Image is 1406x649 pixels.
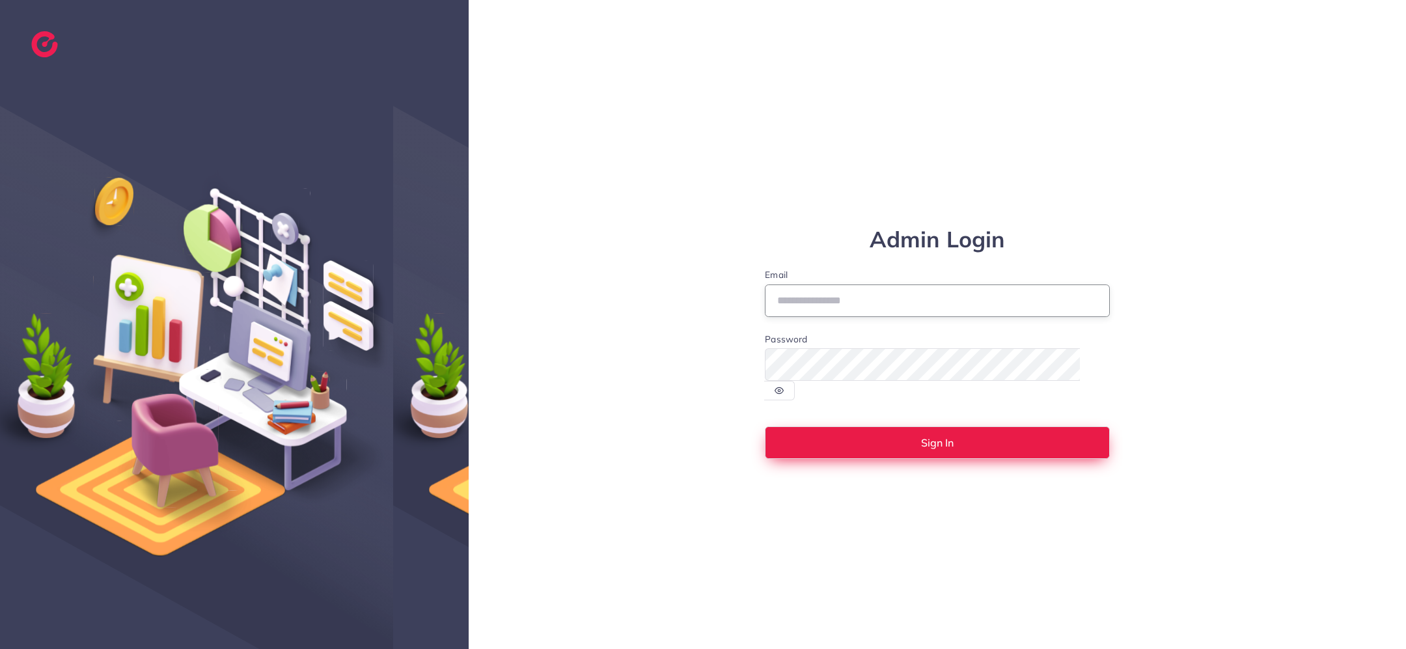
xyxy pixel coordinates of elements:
[765,268,1110,281] label: Email
[765,426,1110,459] button: Sign In
[31,31,58,57] img: logo
[765,227,1110,253] h1: Admin Login
[921,437,954,448] span: Sign In
[765,333,807,346] label: Password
